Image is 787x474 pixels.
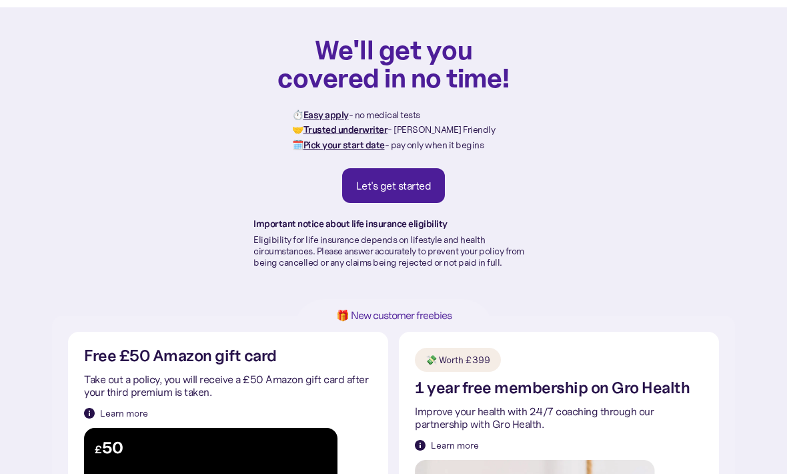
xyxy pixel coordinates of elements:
[415,381,690,397] h2: 1 year free membership on Gro Health
[303,140,385,152] strong: Pick your start date
[356,180,432,193] div: Let's get started
[84,348,277,365] h2: Free £50 Amazon gift card
[431,439,479,453] div: Learn more
[253,235,534,268] p: Eligibility for life insurance depends on lifestyle and health circumstances. Please answer accur...
[100,407,148,421] div: Learn more
[415,439,479,453] a: Learn more
[292,108,495,153] p: ⏱️ - no medical tests 🤝 - [PERSON_NAME] Friendly 🗓️ - pay only when it begins
[84,374,372,399] p: Take out a policy, you will receive a £50 Amazon gift card after your third premium is taken.
[303,124,388,136] strong: Trusted underwriter
[426,354,490,367] div: 💸 Worth £399
[253,218,448,230] strong: Important notice about life insurance eligibility
[303,109,349,122] strong: Easy apply
[415,406,703,431] p: Improve your health with 24/7 coaching through our partnership with Gro Health.
[342,169,446,204] a: Let's get started
[277,36,510,92] h1: We'll get you covered in no time!
[84,407,148,421] a: Learn more
[315,310,472,322] h1: 🎁 New customer freebies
